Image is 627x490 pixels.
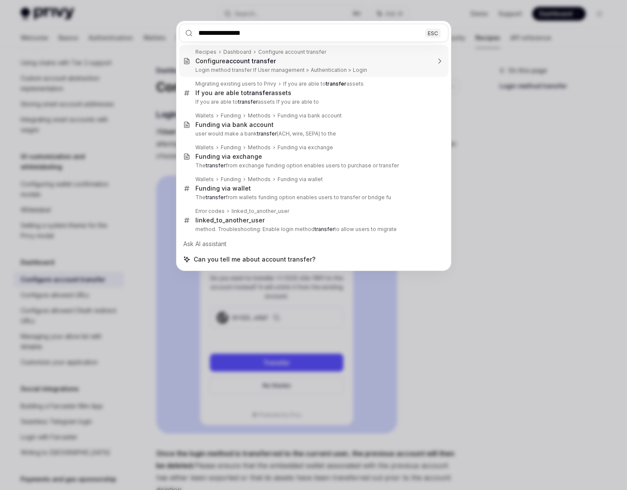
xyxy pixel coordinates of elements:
[195,226,430,233] p: method. Troubleshooting: Enable login method to allow users to migrate
[221,176,241,183] div: Funding
[195,99,430,105] p: If you are able to assets If you are able to
[278,176,323,183] div: Funding via wallet
[195,112,214,119] div: Wallets
[248,176,271,183] div: Methods
[425,28,441,37] div: ESC
[194,255,315,264] span: Can you tell me about account transfer?
[206,162,225,169] b: transfer
[221,144,241,151] div: Funding
[247,89,271,96] b: transfer
[232,208,289,215] div: linked_to_another_user
[225,57,276,65] b: account transfer
[195,208,225,215] div: Error codes
[248,144,271,151] div: Methods
[195,216,265,224] div: linked_to_another_user
[258,49,326,55] div: Configure account transfer
[195,162,430,169] p: The from exchange funding option enables users to purchase or transfer
[278,144,333,151] div: Funding via exchange
[326,80,346,87] b: transfer
[179,236,448,252] div: Ask AI assistant
[195,89,291,97] div: If you are able to assets
[278,112,342,119] div: Funding via bank account
[195,176,214,183] div: Wallets
[195,80,276,87] div: Migrating existing users to Privy
[248,112,271,119] div: Methods
[195,49,216,55] div: Recipes
[195,144,214,151] div: Wallets
[223,49,251,55] div: Dashboard
[238,99,258,105] b: transfer
[195,57,276,65] div: Configure
[221,112,241,119] div: Funding
[315,226,334,232] b: transfer
[195,185,251,192] div: Funding via wallet
[195,194,430,201] p: The from wallets funding option enables users to transfer or bridge fu
[206,194,225,200] b: transfer
[283,80,364,87] div: If you are able to assets
[257,130,277,137] b: transfer
[195,153,262,160] div: Funding via exchange
[195,121,274,129] div: Funding via bank account
[195,67,430,74] p: Login method transfer If User management > Authentication > Login
[195,130,430,137] p: user would make a bank (ACH, wire, SEPA) to the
